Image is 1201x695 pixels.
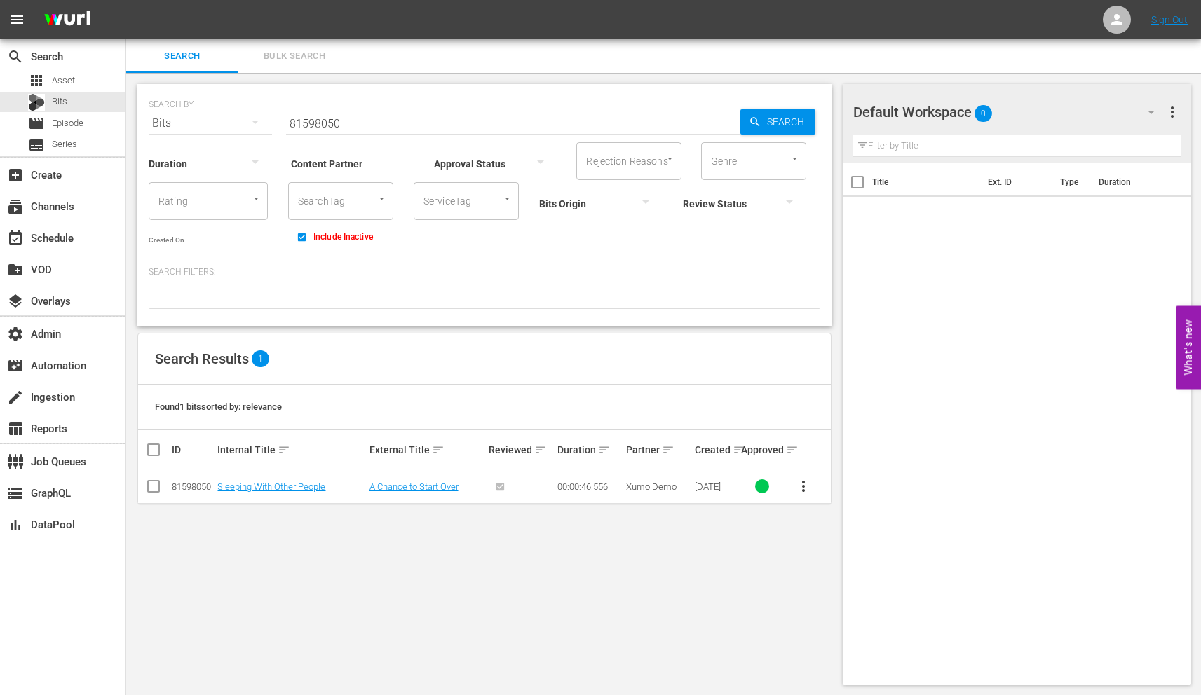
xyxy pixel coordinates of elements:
[7,389,24,406] span: Ingestion
[788,152,801,165] button: Open
[52,116,83,130] span: Episode
[52,74,75,88] span: Asset
[7,230,24,247] span: Schedule
[369,481,459,492] a: A Chance to Start Over
[761,109,815,135] span: Search
[1164,104,1181,121] span: more_vert
[7,485,24,502] span: GraphQL
[853,92,1168,132] div: Default Workspace
[598,443,611,456] span: sort
[557,441,622,458] div: Duration
[663,152,677,165] button: Open
[733,443,745,456] span: sort
[695,481,736,492] div: [DATE]
[172,444,213,455] div: ID
[787,469,820,503] button: more_vert
[217,481,325,492] a: Sleeping With Other People
[28,72,45,89] span: Asset
[250,192,263,205] button: Open
[7,516,24,533] span: DataPool
[501,192,514,205] button: Open
[217,441,365,458] div: Internal Title
[7,326,24,343] span: Admin
[662,443,674,456] span: sort
[135,48,230,64] span: Search
[278,443,290,456] span: sort
[34,4,101,36] img: ans4CAIJ8jUAAAAAAAAAAAAAAAAAAAAAAAAgQb4GAAAAAAAAAAAAAAAAAAAAAAAAJMjXAAAAAAAAAAAAAAAAAAAAAAAAgAT5G...
[8,11,25,28] span: menu
[28,115,45,132] span: Episode
[489,441,553,458] div: Reviewed
[28,137,45,153] span: Series
[740,109,815,135] button: Search
[1052,163,1090,202] th: Type
[626,481,677,492] span: Xumo Demo
[626,441,691,458] div: Partner
[975,99,992,128] span: 0
[149,104,272,143] div: Bits
[795,478,812,495] span: more_vert
[172,481,213,492] div: 81598050
[7,167,24,184] span: Create
[252,350,269,367] span: 1
[7,261,24,278] span: VOD
[872,163,979,202] th: Title
[155,401,282,412] span: Found 1 bits sorted by: relevance
[1151,14,1188,25] a: Sign Out
[1090,163,1174,202] th: Duration
[557,481,622,492] div: 00:00:46.556
[7,48,24,65] span: Search
[7,420,24,437] span: Reports
[979,163,1052,202] th: Ext. ID
[7,453,24,470] span: Job Queues
[375,192,388,205] button: Open
[247,48,342,64] span: Bulk Search
[432,443,445,456] span: sort
[149,266,820,278] p: Search Filters:
[741,441,782,458] div: Approved
[1176,306,1201,390] button: Open Feedback Widget
[534,443,547,456] span: sort
[369,441,484,458] div: External Title
[695,441,736,458] div: Created
[52,137,77,151] span: Series
[7,357,24,374] span: Automation
[7,198,24,215] span: Channels
[7,293,24,310] span: Overlays
[28,94,45,111] div: Bits
[155,350,249,367] span: Search Results
[313,230,373,243] span: Include Inactive
[52,95,67,109] span: Bits
[1164,95,1181,129] button: more_vert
